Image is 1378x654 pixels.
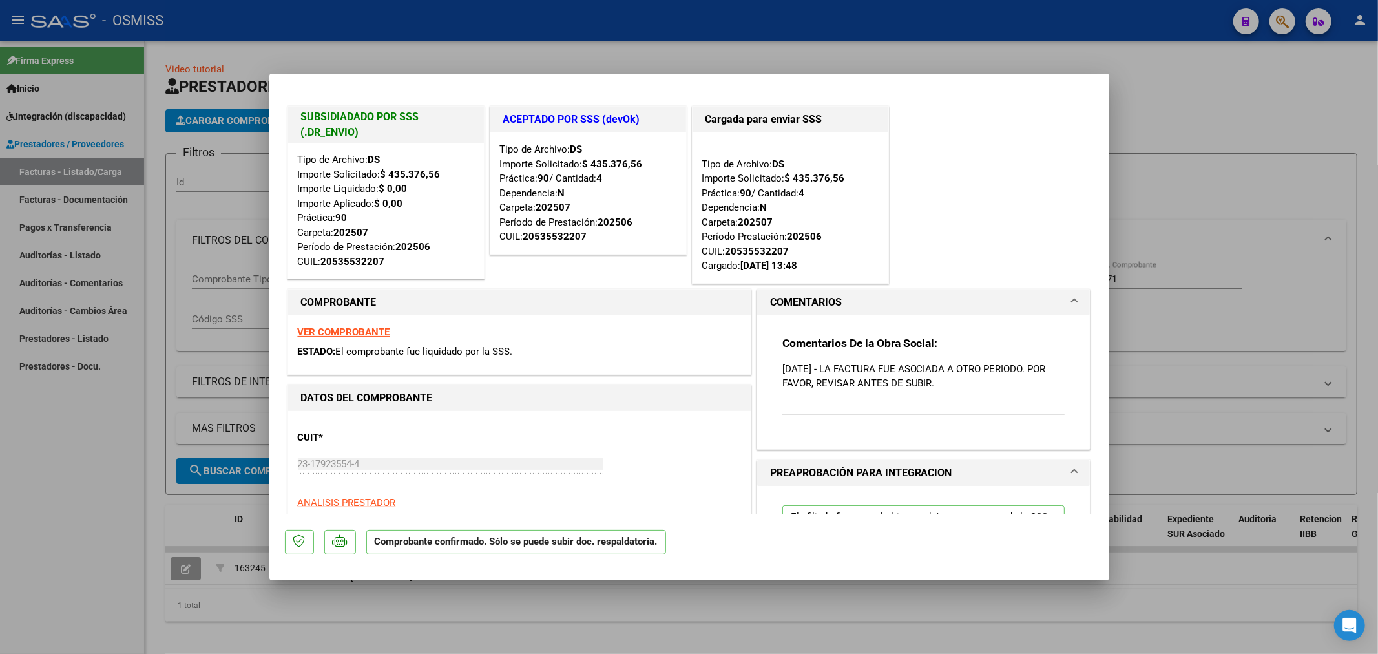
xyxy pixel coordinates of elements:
[773,158,785,170] strong: DS
[757,460,1091,486] mat-expansion-panel-header: PREAPROBACIÓN PARA INTEGRACION
[782,337,938,350] strong: Comentarios De la Obra Social:
[770,465,952,481] h1: PREAPROBACIÓN PARA INTEGRACION
[705,112,875,127] h1: Cargada para enviar SSS
[396,241,431,253] strong: 202506
[583,158,643,170] strong: $ 435.376,56
[782,362,1065,390] p: [DATE] - LA FACTURA FUE ASOCIADA A OTRO PERIODO. POR FAVOR, REVISAR ANTES DE SUBIR.
[570,143,583,155] strong: DS
[538,173,550,184] strong: 90
[298,346,336,357] span: ESTADO:
[760,202,767,213] strong: N
[702,142,879,273] div: Tipo de Archivo: Importe Solicitado: Práctica: / Cantidad: Dependencia: Carpeta: Período Prestaci...
[368,154,381,165] strong: DS
[536,202,571,213] strong: 202507
[523,229,587,244] div: 20535532207
[298,497,396,509] span: ANALISIS PRESTADOR
[785,173,845,184] strong: $ 435.376,56
[503,112,673,127] h1: ACEPTADO POR SSS (devOk)
[301,109,471,140] h1: SUBSIDIADADO POR SSS (.DR_ENVIO)
[799,187,805,199] strong: 4
[558,187,565,199] strong: N
[334,227,369,238] strong: 202507
[770,295,842,310] h1: COMENTARIOS
[500,142,676,244] div: Tipo de Archivo: Importe Solicitado: Práctica: / Cantidad: Dependencia: Carpeta: Período de Prest...
[298,153,474,269] div: Tipo de Archivo: Importe Solicitado: Importe Liquidado: Importe Aplicado: Práctica: Carpeta: Perí...
[597,173,603,184] strong: 4
[375,198,403,209] strong: $ 0,00
[740,187,752,199] strong: 90
[301,392,433,404] strong: DATOS DEL COMPROBANTE
[321,255,385,269] div: 20535532207
[298,430,431,445] p: CUIT
[366,530,666,555] p: Comprobante confirmado. Sólo se puede subir doc. respaldatoria.
[336,212,348,224] strong: 90
[757,290,1091,315] mat-expansion-panel-header: COMENTARIOS
[1334,610,1365,641] div: Open Intercom Messenger
[336,346,513,357] span: El comprobante fue liquidado por la SSS.
[598,216,633,228] strong: 202506
[301,296,377,308] strong: COMPROBANTE
[741,260,798,271] strong: [DATE] 13:48
[726,244,789,259] div: 20535532207
[788,231,822,242] strong: 202506
[298,326,390,338] a: VER COMPROBANTE
[379,183,408,195] strong: $ 0,00
[381,169,441,180] strong: $ 435.376,56
[738,216,773,228] strong: 202507
[757,315,1091,449] div: COMENTARIOS
[782,505,1065,554] p: El afiliado figura en el ultimo padrón que tenemos de la SSS de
